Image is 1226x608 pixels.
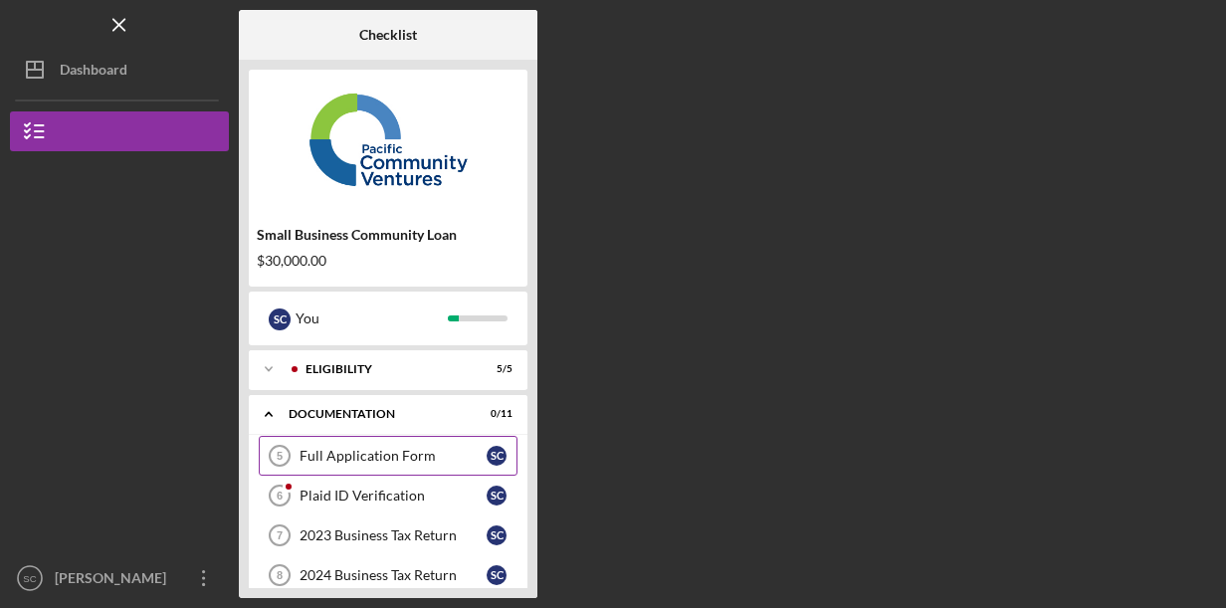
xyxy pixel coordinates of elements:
[259,476,517,515] a: 6Plaid ID VerificationSC
[269,308,291,330] div: S C
[289,408,463,420] div: Documentation
[277,450,283,462] tspan: 5
[487,525,507,545] div: S C
[257,253,519,269] div: $30,000.00
[259,555,517,595] a: 82024 Business Tax ReturnSC
[277,490,283,502] tspan: 6
[359,27,417,43] b: Checklist
[259,515,517,555] a: 72023 Business Tax ReturnSC
[23,573,36,584] text: SC
[10,50,229,90] button: Dashboard
[487,446,507,466] div: S C
[300,527,487,543] div: 2023 Business Tax Return
[249,80,527,199] img: Product logo
[60,50,127,95] div: Dashboard
[300,448,487,464] div: Full Application Form
[257,227,519,243] div: Small Business Community Loan
[296,302,448,335] div: You
[487,486,507,506] div: S C
[306,363,463,375] div: Eligibility
[50,558,179,603] div: [PERSON_NAME]
[477,408,512,420] div: 0 / 11
[300,488,487,504] div: Plaid ID Verification
[300,567,487,583] div: 2024 Business Tax Return
[259,436,517,476] a: 5Full Application FormSC
[477,363,512,375] div: 5 / 5
[10,558,229,598] button: SC[PERSON_NAME]
[487,565,507,585] div: S C
[277,569,283,581] tspan: 8
[277,529,283,541] tspan: 7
